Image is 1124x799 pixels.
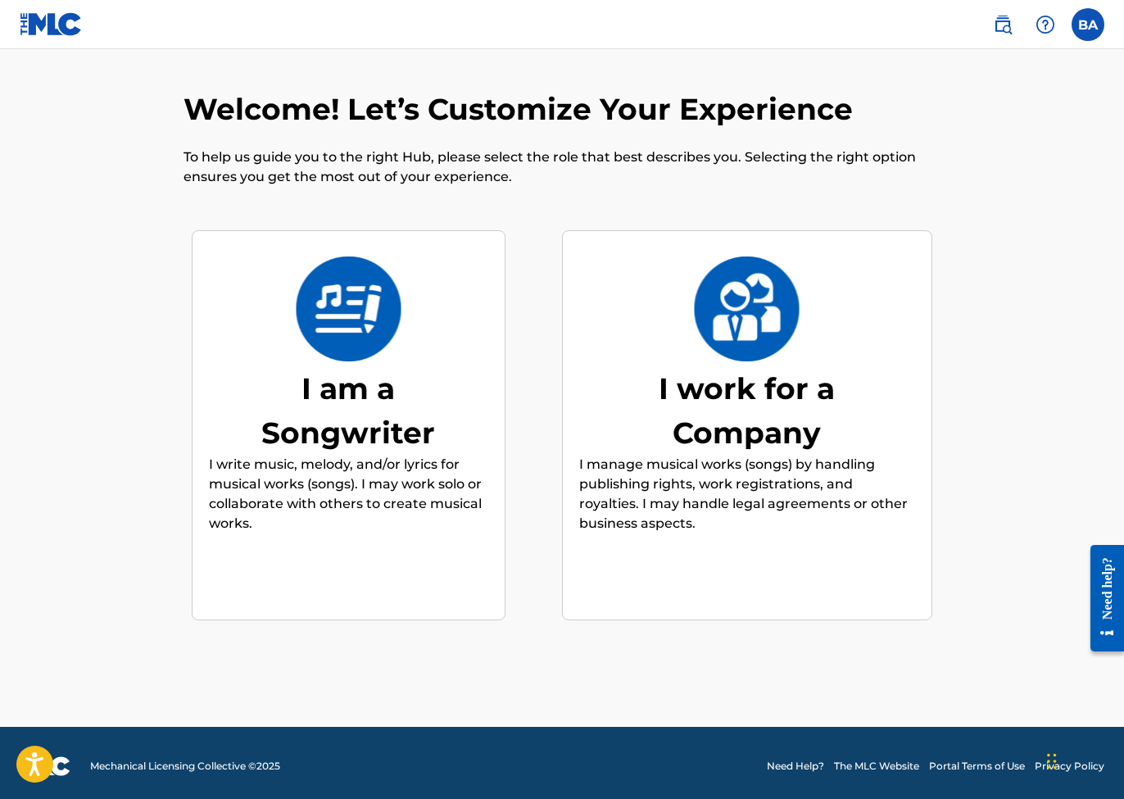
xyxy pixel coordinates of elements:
[225,366,471,455] div: I am a Songwriter
[1029,8,1062,41] div: Help
[1035,759,1104,774] a: Privacy Policy
[192,230,505,621] div: I am a SongwriterI am a SongwriterI write music, melody, and/or lyrics for musical works (songs)....
[986,8,1019,41] a: Public Search
[1072,8,1104,41] div: User Menu
[1042,720,1124,799] iframe: Chat Widget
[993,15,1013,34] img: search
[693,256,800,361] img: I work for a Company
[767,759,824,774] a: Need Help?
[295,256,402,361] img: I am a Songwriter
[579,455,915,533] p: I manage musical works (songs) by handling publishing rights, work registrations, and royalties. ...
[20,12,83,36] img: MLC Logo
[184,91,861,128] h2: Welcome! Let’s Customize Your Experience
[90,759,280,774] span: Mechanical Licensing Collective © 2025
[624,366,870,455] div: I work for a Company
[834,759,919,774] a: The MLC Website
[1078,531,1124,666] iframe: Resource Center
[209,455,488,533] p: I write music, melody, and/or lyrics for musical works (songs). I may work solo or collaborate wi...
[184,148,940,187] p: To help us guide you to the right Hub, please select the role that best describes you. Selecting ...
[1036,15,1055,34] img: help
[1047,737,1057,786] div: Drag
[562,230,932,621] div: I work for a CompanyI work for a CompanyI manage musical works (songs) by handling publishing rig...
[929,759,1025,774] a: Portal Terms of Use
